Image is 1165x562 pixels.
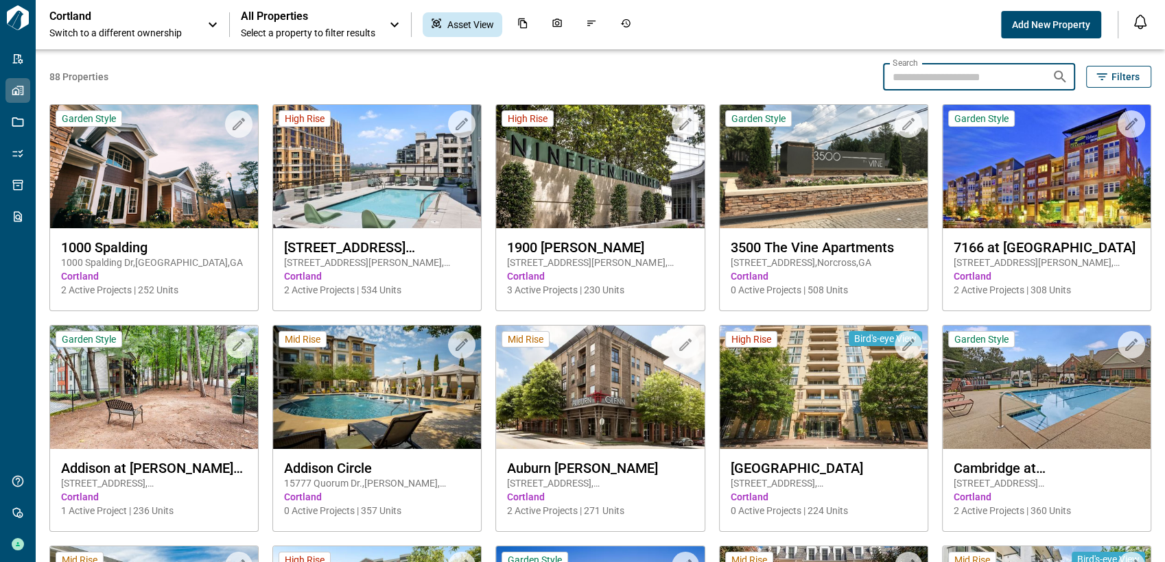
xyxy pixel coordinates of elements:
span: Cortland [61,269,247,283]
span: Switch to a different ownership [49,26,193,40]
span: 1000 Spalding Dr , [GEOGRAPHIC_DATA] , GA [61,256,247,269]
img: property-asset [943,326,1151,449]
span: [STREET_ADDRESS] , [GEOGRAPHIC_DATA] , GA [61,476,247,490]
span: Asset View [447,18,494,32]
span: Garden Style [62,333,116,345]
img: property-asset [496,326,704,449]
span: Cambridge at [GEOGRAPHIC_DATA] [954,460,1140,476]
span: Cortland [284,269,470,283]
p: Cortland [49,10,173,23]
span: Cortland [954,490,1140,504]
span: 2 Active Projects | 534 Units [284,283,470,297]
span: [STREET_ADDRESS] , [GEOGRAPHIC_DATA] , VA [731,476,917,490]
span: [STREET_ADDRESS][PERSON_NAME] , [GEOGRAPHIC_DATA] , [GEOGRAPHIC_DATA] [507,256,693,269]
span: High Rise [508,112,548,125]
button: Add New Property [1001,11,1101,38]
span: Select a property to filter results [241,26,375,40]
span: [STREET_ADDRESS] , [GEOGRAPHIC_DATA] , GA [507,476,693,490]
span: Cortland [954,269,1140,283]
span: 2 Active Projects | 252 Units [61,283,247,297]
label: Search [893,57,918,69]
span: Filters [1111,70,1140,84]
span: Cortland [731,490,917,504]
span: 0 Active Projects | 357 Units [284,504,470,517]
button: Open notification feed [1129,11,1151,33]
img: property-asset [943,105,1151,228]
span: Add New Property [1012,18,1090,32]
img: property-asset [720,326,928,449]
span: 88 Properties [49,70,878,84]
span: Garden Style [731,112,786,125]
span: 15777 Quorum Dr. , [PERSON_NAME] , [GEOGRAPHIC_DATA] [284,476,470,490]
span: 3500 The Vine Apartments [731,239,917,256]
span: Cortland [507,269,693,283]
span: Cortland [284,490,470,504]
span: 0 Active Projects | 508 Units [731,283,917,297]
span: [STREET_ADDRESS] , Norcross , GA [731,256,917,269]
span: 2 Active Projects | 308 Units [954,283,1140,297]
span: Cortland [507,490,693,504]
span: [STREET_ADDRESS][PERSON_NAME] , [GEOGRAPHIC_DATA] , CO [954,256,1140,269]
span: Garden Style [954,112,1009,125]
span: Auburn [PERSON_NAME] [507,460,693,476]
img: property-asset [496,105,704,228]
span: All Properties [241,10,375,23]
div: Job History [612,12,639,37]
div: Issues & Info [578,12,605,37]
span: Addison Circle [284,460,470,476]
span: 3 Active Projects | 230 Units [507,283,693,297]
button: Filters [1086,66,1151,88]
img: property-asset [50,105,258,228]
button: Search properties [1046,63,1074,90]
span: Garden Style [954,333,1009,345]
span: 1900 [PERSON_NAME] [507,239,693,256]
span: [STREET_ADDRESS][PERSON_NAME] , [GEOGRAPHIC_DATA] , VA [284,256,470,269]
span: [STREET_ADDRESS][PERSON_NAME] [284,239,470,256]
span: [STREET_ADDRESS][PERSON_NAME] , Antioch , TN [954,476,1140,490]
span: High Rise [285,112,325,125]
span: Mid Rise [508,333,543,345]
span: 2 Active Projects | 360 Units [954,504,1140,517]
span: 1 Active Project | 236 Units [61,504,247,517]
span: Addison at [PERSON_NAME][GEOGRAPHIC_DATA] [61,460,247,476]
span: Garden Style [62,112,116,125]
span: [GEOGRAPHIC_DATA] [731,460,917,476]
div: Asset View [423,12,502,37]
span: High Rise [731,333,771,345]
span: Bird's-eye View [854,332,917,345]
span: Cortland [61,490,247,504]
span: 0 Active Projects | 224 Units [731,504,917,517]
span: 2 Active Projects | 271 Units [507,504,693,517]
img: property-asset [720,105,928,228]
span: 7166 at [GEOGRAPHIC_DATA] [954,239,1140,256]
span: Mid Rise [285,333,320,345]
img: property-asset [273,326,481,449]
div: Documents [509,12,537,37]
img: property-asset [50,326,258,449]
span: 1000 Spalding [61,239,247,256]
span: Cortland [731,269,917,283]
div: Photos [543,12,571,37]
img: property-asset [273,105,481,228]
